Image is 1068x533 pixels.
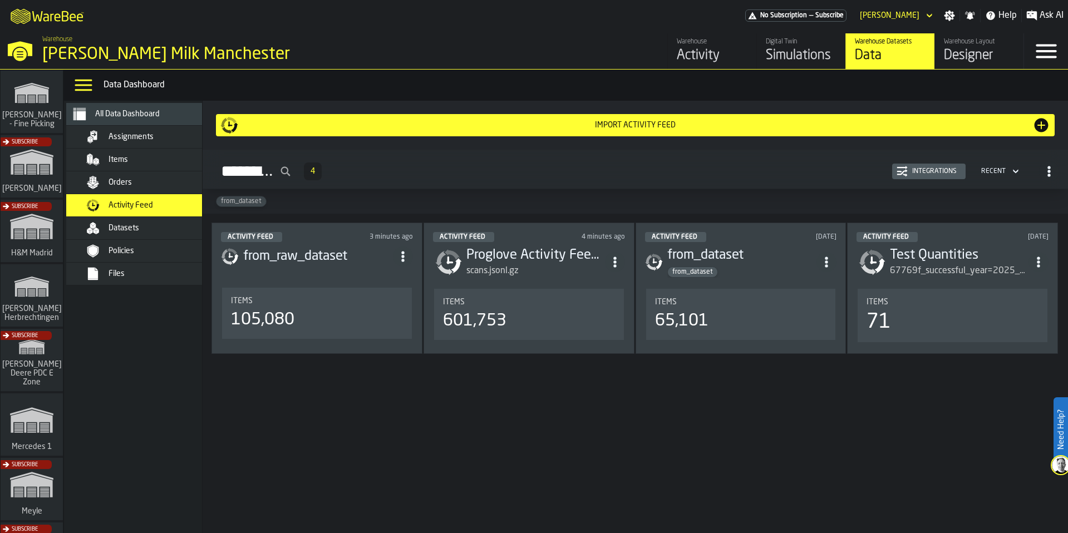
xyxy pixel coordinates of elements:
[860,11,919,20] div: DropdownMenuValue-Pavle Vasic
[652,234,697,240] span: Activity Feed
[960,10,980,21] label: button-toggle-Notifications
[109,178,132,187] span: Orders
[109,224,139,233] span: Datasets
[231,310,294,330] div: 105,080
[1,200,63,264] a: link-to-/wh/i/0438fb8c-4a97-4a5b-bcc6-2889b6922db0/simulations
[1022,9,1068,22] label: button-toggle-Ask AI
[12,462,38,468] span: Subscribe
[12,526,38,532] span: Subscribe
[867,298,888,307] span: Items
[95,110,160,119] span: All Data Dashboard
[66,217,222,240] li: menu Datasets
[221,285,413,341] section: card-DataDashboardCard
[667,33,756,69] a: link-to-/wh/i/b09612b5-e9f1-4a3a-b0a4-784729d61419/feed/
[66,263,222,285] li: menu Files
[109,246,134,255] span: Policies
[1,71,63,135] a: link-to-/wh/i/48cbecf7-1ea2-4bc9-a439-03d5b66e1a58/simulations
[908,167,961,175] div: Integrations
[12,139,38,145] span: Subscribe
[443,298,615,307] div: Title
[857,287,1049,344] section: card-DataDashboardCard
[745,9,846,22] a: link-to-/wh/i/b09612b5-e9f1-4a3a-b0a4-784729d61419/pricing/
[433,287,625,342] section: card-DataDashboardCard
[424,223,634,354] div: ItemListCard-DashboardItemContainer
[655,311,708,331] div: 65,101
[231,297,403,305] div: Title
[867,298,1039,307] div: Title
[221,232,282,242] div: status-5 2
[68,74,99,96] label: button-toggle-Data Menu
[12,204,38,210] span: Subscribe
[66,171,222,194] li: menu Orders
[890,264,1028,278] div: 67769f_successful_year=2025_month=08_day=04_cc-ioteventarchive-ingestion-4-2025-08-04-12-05-30-74...
[677,38,747,46] div: Warehouse
[939,10,959,21] label: button-toggle-Settings
[42,45,343,65] div: [PERSON_NAME] Milk Manchester
[890,246,1028,264] h3: Test Quantities
[66,149,222,171] li: menu Items
[809,12,813,19] span: —
[858,289,1047,342] div: stat-Items
[443,298,465,307] span: Items
[863,234,909,240] span: Activity Feed
[1055,398,1067,461] label: Need Help?
[66,240,222,263] li: menu Policies
[466,264,605,278] div: scans.jsonl.gz
[434,289,624,340] div: stat-Items
[1,393,63,458] a: link-to-/wh/i/a24a3e22-db74-4543-ba93-f633e23cdb4e/simulations
[1024,33,1068,69] label: button-toggle-Menu
[1,135,63,200] a: link-to-/wh/i/1653e8cc-126b-480f-9c47-e01e76aa4a88/simulations
[766,47,836,65] div: Simulations
[847,223,1058,354] div: ItemListCard-DashboardItemContainer
[655,298,677,307] span: Items
[855,38,926,46] div: Warehouse Datasets
[109,269,125,278] span: Files
[9,442,54,451] span: Mercedes 1
[222,288,412,339] div: stat-Items
[109,155,128,164] span: Items
[1,329,63,393] a: link-to-/wh/i/9d85c013-26f4-4c06-9c7d-6d35b33af13a/simulations
[1,458,63,522] a: link-to-/wh/i/a559492c-8db7-4f96-b4fe-6fc1bd76401c/simulations
[766,38,836,46] div: Digital Twin
[772,233,836,241] div: Updated: 8/8/2025, 5:23:39 PM Created: 8/8/2025, 5:20:47 PM
[66,103,222,126] li: menu All Data Dashboard
[677,47,747,65] div: Activity
[203,150,1068,189] h2: button-Activity Feed
[466,264,519,278] div: scans.jsonl.gz
[243,248,393,265] h3: from_raw_dataset
[109,132,154,141] span: Assignments
[216,198,266,205] span: from_dataset
[1,264,63,329] a: link-to-/wh/i/f0a6b354-7883-413a-84ff-a65eb9c31f03/simulations
[228,234,273,240] span: Activity Feed
[440,234,485,240] span: Activity Feed
[311,167,315,175] span: 4
[981,167,1006,175] div: DropdownMenuValue-4
[560,233,624,241] div: Updated: 8/18/2025, 3:55:57 PM Created: 6/6/2025, 11:56:44 AM
[760,12,807,19] span: No Subscription
[12,333,38,339] span: Subscribe
[104,78,1064,92] div: Data Dashboard
[934,33,1023,69] a: link-to-/wh/i/b09612b5-e9f1-4a3a-b0a4-784729d61419/designer
[109,201,153,210] span: Activity Feed
[667,246,817,264] h3: from_dataset
[216,114,1055,136] button: button-Import Activity Feed
[998,9,1017,22] span: Help
[944,47,1015,65] div: Designer
[815,12,844,19] span: Subscribe
[211,223,422,354] div: ItemListCard-DashboardItemContainer
[944,38,1015,46] div: Warehouse Layout
[646,289,836,340] div: stat-Items
[466,246,605,264] div: Proglove Activity Feed (no trolleys)
[238,121,1032,130] div: Import Activity Feed
[855,9,935,22] div: DropdownMenuValue-Pavle Vasic
[645,232,706,242] div: status-5 2
[66,126,222,149] li: menu Assignments
[977,165,1021,178] div: DropdownMenuValue-4
[981,9,1021,22] label: button-toggle-Help
[756,33,845,69] a: link-to-/wh/i/b09612b5-e9f1-4a3a-b0a4-784729d61419/simulations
